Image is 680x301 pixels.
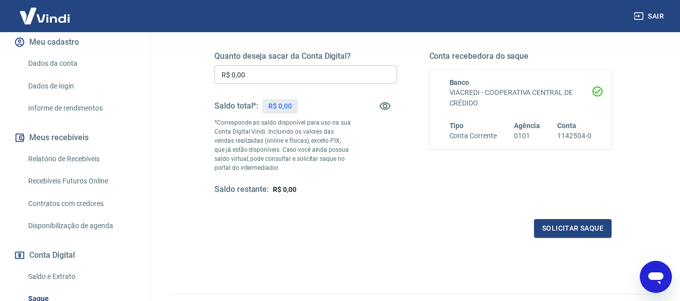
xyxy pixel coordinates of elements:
[557,131,591,141] h6: 1142504-0
[214,101,258,111] h5: Saldo total*:
[24,171,138,191] a: Recebíveis Futuros Online
[214,184,269,195] h5: Saldo restante:
[429,51,612,61] h5: Conta recebedora do saque
[24,266,138,287] a: Saldo e Extrato
[449,87,592,109] h6: VIACREDI - COOPERATIVA CENTRAL DE CRÉDIDO
[12,244,138,266] button: Conta Digital
[449,122,464,130] span: Tipo
[24,98,138,119] a: Informe de rendimentos
[449,131,497,141] h6: Conta Corrente
[12,31,138,53] button: Meu cadastro
[632,7,668,26] button: Sair
[557,122,576,130] span: Conta
[24,76,138,96] a: Dados de login
[268,101,292,112] p: R$ 0,00
[514,122,540,130] span: Agência
[273,185,296,193] span: R$ 0,00
[640,261,672,293] iframe: Botão para abrir a janela de mensagens
[24,53,138,74] a: Dados da conta
[12,127,138,149] button: Meus recebíveis
[534,219,612,238] button: Solicitar saque
[449,78,470,86] span: Banco
[24,216,138,236] a: Disponibilização de agenda
[24,149,138,169] a: Relatório de Recebíveis
[24,193,138,214] a: Contratos com credores
[214,51,397,61] h5: Quanto deseja sacar da Conta Digital?
[12,1,78,31] img: Vindi
[514,131,540,141] h6: 0101
[214,118,351,172] p: *Corresponde ao saldo disponível para uso na sua Conta Digital Vindi. Incluindo os valores das ve...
